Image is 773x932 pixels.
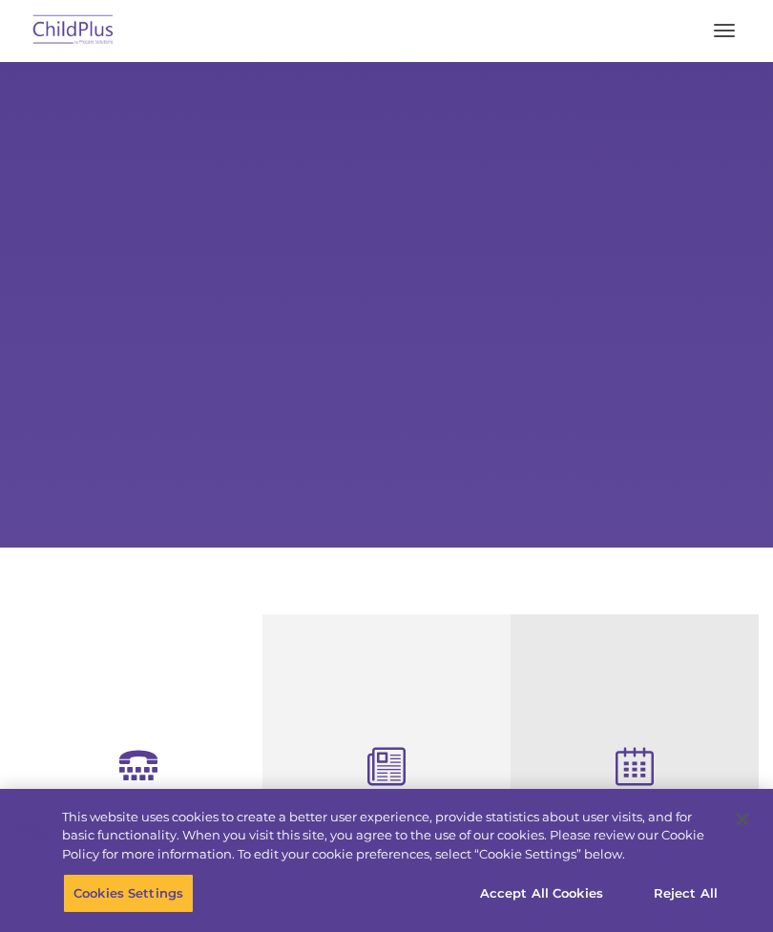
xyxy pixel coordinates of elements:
button: Reject All [626,873,745,913]
img: ChildPlus by Procare Solutions [29,9,118,53]
button: Close [721,798,763,840]
button: Cookies Settings [63,873,194,913]
div: This website uses cookies to create a better user experience, provide statistics about user visit... [62,808,720,864]
button: Accept All Cookies [470,873,614,913]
